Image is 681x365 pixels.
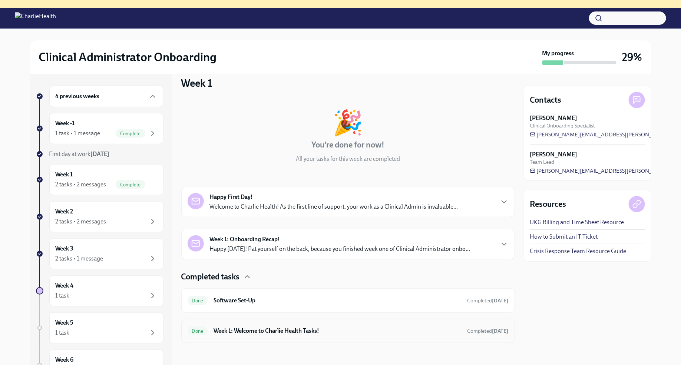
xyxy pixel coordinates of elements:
[188,328,208,334] span: Done
[530,122,595,129] span: Clinical Onboarding Specialist
[49,150,110,157] span: First day at work
[467,328,509,335] span: October 6th, 2025 07:56
[188,325,509,337] a: DoneWeek 1: Welcome to Charlie Health Tasks!Completed[DATE]
[530,247,627,255] a: Crisis Response Team Resource Guide
[49,86,163,107] div: 4 previous weeks
[530,150,578,159] strong: [PERSON_NAME]
[530,218,624,226] a: UKG Billing and Time Sheet Resource
[36,150,163,158] a: First day at work[DATE]
[56,92,100,100] h6: 4 previous weeks
[56,129,100,137] div: 1 task • 1 message
[56,180,106,189] div: 2 tasks • 2 messages
[56,170,73,179] h6: Week 1
[530,199,566,210] h4: Resources
[210,245,470,253] p: Happy [DATE]! Pat yourself on the back, because you finished week one of Clinical Administrator o...
[296,155,400,163] p: All your tasks for this week are completed
[56,282,74,290] h6: Week 4
[467,297,509,304] span: September 21st, 2025 10:05
[36,201,163,232] a: Week 22 tasks • 2 messages
[116,182,145,188] span: Complete
[56,356,74,364] h6: Week 6
[116,131,145,136] span: Complete
[530,233,598,241] a: How to Submit an IT Ticket
[311,139,384,150] h4: You're done for now!
[530,159,555,166] span: Team Lead
[333,110,363,135] div: 🎉
[15,12,56,24] img: CharlieHealth
[181,271,515,282] div: Completed tasks
[210,203,458,211] p: Welcome to Charlie Health! As the first line of support, your work as a Clinical Admin is invalua...
[214,296,461,305] h6: Software Set-Up
[492,298,509,304] strong: [DATE]
[56,329,70,337] div: 1 task
[56,119,75,127] h6: Week -1
[542,49,574,57] strong: My progress
[210,235,280,243] strong: Week 1: Onboarding Recap!
[530,94,562,106] h4: Contacts
[622,50,642,64] h3: 29%
[467,328,509,334] span: Completed
[492,328,509,334] strong: [DATE]
[56,218,106,226] div: 2 tasks • 2 messages
[56,255,103,263] div: 2 tasks • 1 message
[181,76,213,90] h3: Week 1
[188,295,509,306] a: DoneSoftware Set-UpCompleted[DATE]
[214,327,461,335] h6: Week 1: Welcome to Charlie Health Tasks!
[36,113,163,144] a: Week -11 task • 1 messageComplete
[530,114,578,122] strong: [PERSON_NAME]
[56,245,74,253] h6: Week 3
[56,319,74,327] h6: Week 5
[36,312,163,344] a: Week 51 task
[56,292,70,300] div: 1 task
[56,208,73,216] h6: Week 2
[36,164,163,195] a: Week 12 tasks • 2 messagesComplete
[188,298,208,303] span: Done
[36,238,163,269] a: Week 32 tasks • 1 message
[181,271,240,282] h4: Completed tasks
[36,275,163,306] a: Week 41 task
[210,193,253,201] strong: Happy First Day!
[91,150,110,157] strong: [DATE]
[467,298,509,304] span: Completed
[39,50,217,64] h2: Clinical Administrator Onboarding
